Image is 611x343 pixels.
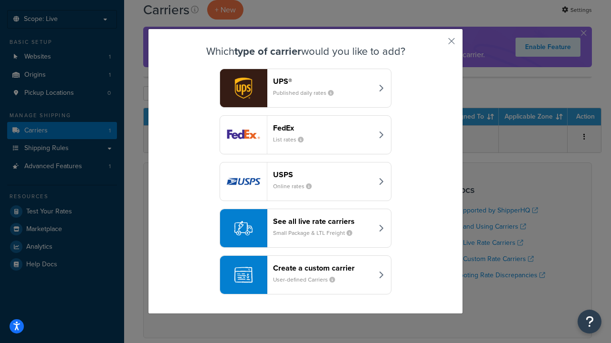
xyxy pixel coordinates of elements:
[172,46,439,57] h3: Which would you like to add?
[220,69,267,107] img: ups logo
[578,310,601,333] button: Open Resource Center
[220,162,267,201] img: usps logo
[220,69,391,108] button: ups logoUPS®Published daily rates
[234,43,301,59] strong: type of carrier
[273,170,373,179] header: USPS
[273,263,373,272] header: Create a custom carrier
[273,135,311,144] small: List rates
[220,162,391,201] button: usps logoUSPSOnline rates
[220,209,391,248] button: See all live rate carriersSmall Package & LTL Freight
[220,115,391,154] button: fedEx logoFedExList rates
[273,229,360,237] small: Small Package & LTL Freight
[273,275,343,284] small: User-defined Carriers
[273,89,341,97] small: Published daily rates
[273,217,373,226] header: See all live rate carriers
[273,77,373,86] header: UPS®
[220,255,391,294] button: Create a custom carrierUser-defined Carriers
[273,123,373,132] header: FedEx
[220,116,267,154] img: fedEx logo
[234,266,253,284] img: icon-carrier-custom-c93b8a24.svg
[273,182,319,191] small: Online rates
[234,219,253,237] img: icon-carrier-liverate-becf4550.svg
